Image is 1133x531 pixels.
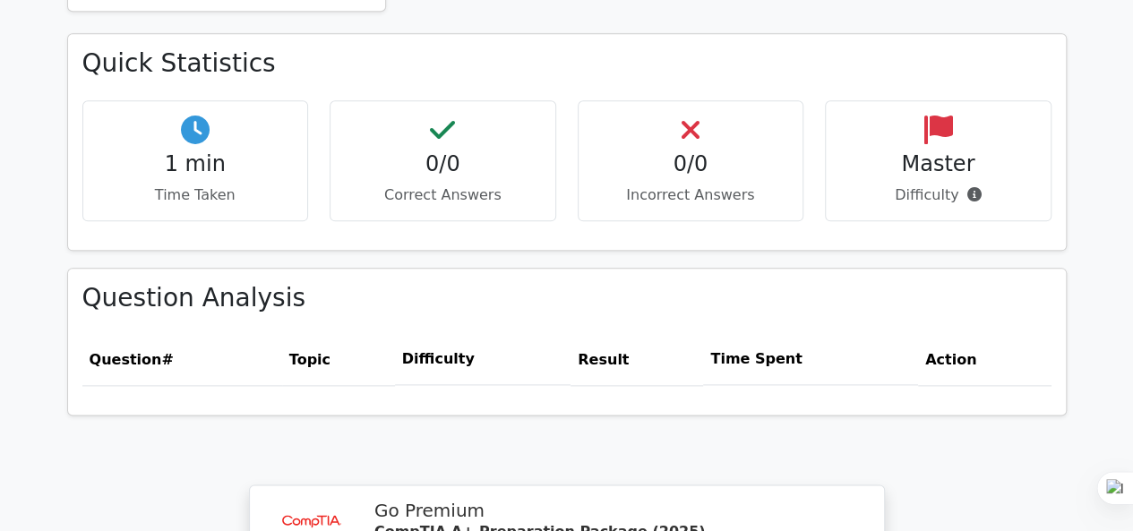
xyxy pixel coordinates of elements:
[395,334,571,385] th: Difficulty
[282,334,395,385] th: Topic
[703,334,918,385] th: Time Spent
[593,184,789,206] p: Incorrect Answers
[840,151,1036,177] h4: Master
[345,184,541,206] p: Correct Answers
[98,184,294,206] p: Time Taken
[98,151,294,177] h4: 1 min
[82,334,282,385] th: #
[82,48,1051,79] h3: Quick Statistics
[82,283,1051,313] h3: Question Analysis
[593,151,789,177] h4: 0/0
[840,184,1036,206] p: Difficulty
[90,351,162,368] span: Question
[571,334,703,385] th: Result
[918,334,1051,385] th: Action
[345,151,541,177] h4: 0/0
